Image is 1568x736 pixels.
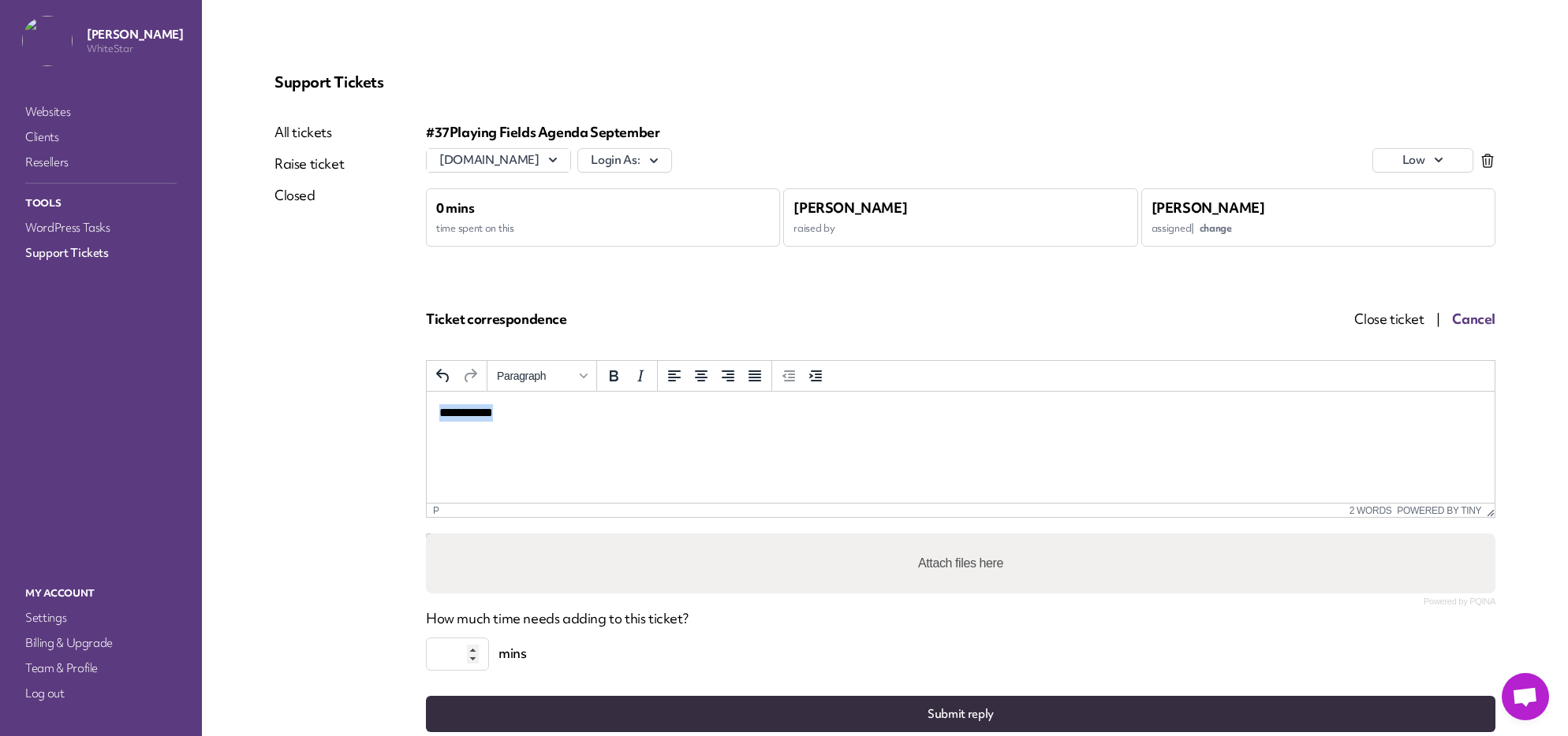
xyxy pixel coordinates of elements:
a: Support Tickets [22,242,180,264]
p: My Account [22,583,180,604]
div: p [433,505,439,516]
button: Redo [457,362,483,389]
button: Submit reply [426,696,1495,732]
div: alignment [658,361,772,392]
a: Clients [22,126,180,148]
a: Raise ticket [274,154,344,173]
a: Websites [22,101,180,123]
button: Login As: [577,148,672,173]
button: [DOMAIN_NAME] [427,149,570,172]
div: styles [487,361,597,392]
a: Closed [274,186,344,205]
label: Attach files here [912,548,1010,579]
p: Tools [22,193,180,214]
a: Resellers [22,151,180,173]
button: 2 words [1350,505,1392,516]
span: | [1436,310,1440,328]
iframe: Rich Text Area [427,392,1495,503]
a: Team & Profile [22,657,180,679]
a: Open chat [1502,673,1549,720]
span: Cancel [1452,310,1495,328]
a: All tickets [274,123,344,142]
button: Formats [491,362,593,389]
p: How much time needs adding to this ticket? [426,609,1495,628]
button: Undo [430,362,457,389]
p: [PERSON_NAME] [87,27,183,43]
span: Paragraph [497,370,574,382]
p: WhiteStar [87,43,183,55]
span: [PERSON_NAME] [793,199,907,217]
span: Close ticket [1354,310,1424,328]
div: Click to change priority [1372,148,1473,173]
button: Bold [600,362,627,389]
a: WordPress Tasks [22,217,180,239]
button: Italic [627,362,654,389]
div: Click to delete ticket [1480,153,1495,169]
a: Billing & Upgrade [22,632,180,654]
a: Settings [22,607,180,629]
div: indentation [772,361,832,392]
button: Align right [715,362,741,389]
button: Increase indent [802,362,829,389]
a: Powered by PQINA [1424,598,1495,605]
div: formatting [597,361,658,392]
span: mins [489,637,536,671]
span: assigned [1152,221,1232,235]
button: low [1372,148,1473,173]
span: change [1200,221,1232,235]
span: [PERSON_NAME] [1152,199,1265,217]
a: Powered by Tiny [1397,505,1481,516]
span: 0 mins [436,199,475,217]
span: Ticket correspondence [426,310,567,328]
button: Align left [661,362,688,389]
p: Support Tickets [274,72,1495,91]
span: | [1191,221,1194,235]
div: Resize [1481,504,1495,517]
div: #37 Playing Fields Agenda September [426,123,1495,142]
span: time spent on this [436,221,514,235]
button: Align center [688,362,715,389]
div: history [427,361,487,392]
a: Log out [22,682,180,704]
button: Decrease indent [775,362,802,389]
button: Justify [741,362,768,389]
span: raised by [793,221,834,235]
